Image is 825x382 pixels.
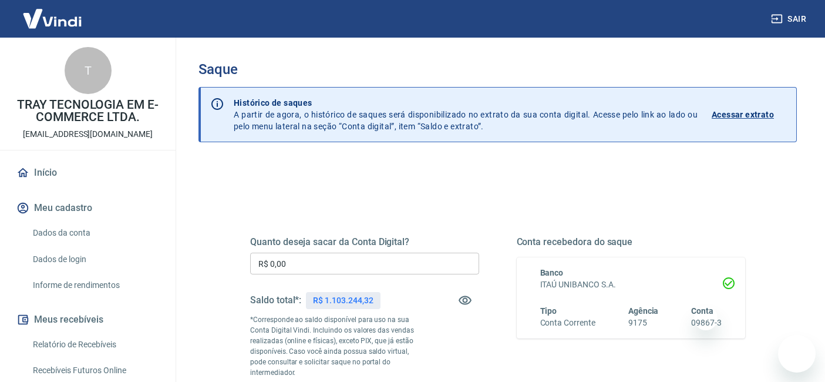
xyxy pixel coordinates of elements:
h5: Quanto deseja sacar da Conta Digital? [250,236,479,248]
h3: Saque [198,61,797,78]
iframe: Fechar mensagem [694,307,718,330]
span: Banco [540,268,564,277]
h5: Saldo total*: [250,294,301,306]
h6: 9175 [628,317,659,329]
button: Meu cadastro [14,195,161,221]
h6: ITAÚ UNIBANCO S.A. [540,279,722,291]
a: Dados da conta [28,221,161,245]
span: Agência [628,306,659,316]
h6: 09867-3 [691,317,722,329]
p: Acessar extrato [712,109,774,120]
div: T [65,47,112,94]
a: Início [14,160,161,186]
a: Acessar extrato [712,97,787,132]
h6: Conta Corrente [540,317,595,329]
p: A partir de agora, o histórico de saques será disponibilizado no extrato da sua conta digital. Ac... [234,97,698,132]
a: Informe de rendimentos [28,273,161,297]
h5: Conta recebedora do saque [517,236,746,248]
p: R$ 1.103.244,32 [313,294,373,307]
button: Meus recebíveis [14,307,161,333]
button: Sair [769,8,811,30]
p: TRAY TECNOLOGIA EM E-COMMERCE LTDA. [9,99,166,123]
p: *Corresponde ao saldo disponível para uso na sua Conta Digital Vindi. Incluindo os valores das ve... [250,314,422,378]
iframe: Botão para abrir a janela de mensagens [778,335,816,373]
img: Vindi [14,1,90,36]
a: Dados de login [28,247,161,272]
p: Histórico de saques [234,97,698,109]
span: Tipo [540,306,557,316]
span: Conta [691,306,713,316]
p: [EMAIL_ADDRESS][DOMAIN_NAME] [23,128,153,140]
a: Relatório de Recebíveis [28,333,161,357]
